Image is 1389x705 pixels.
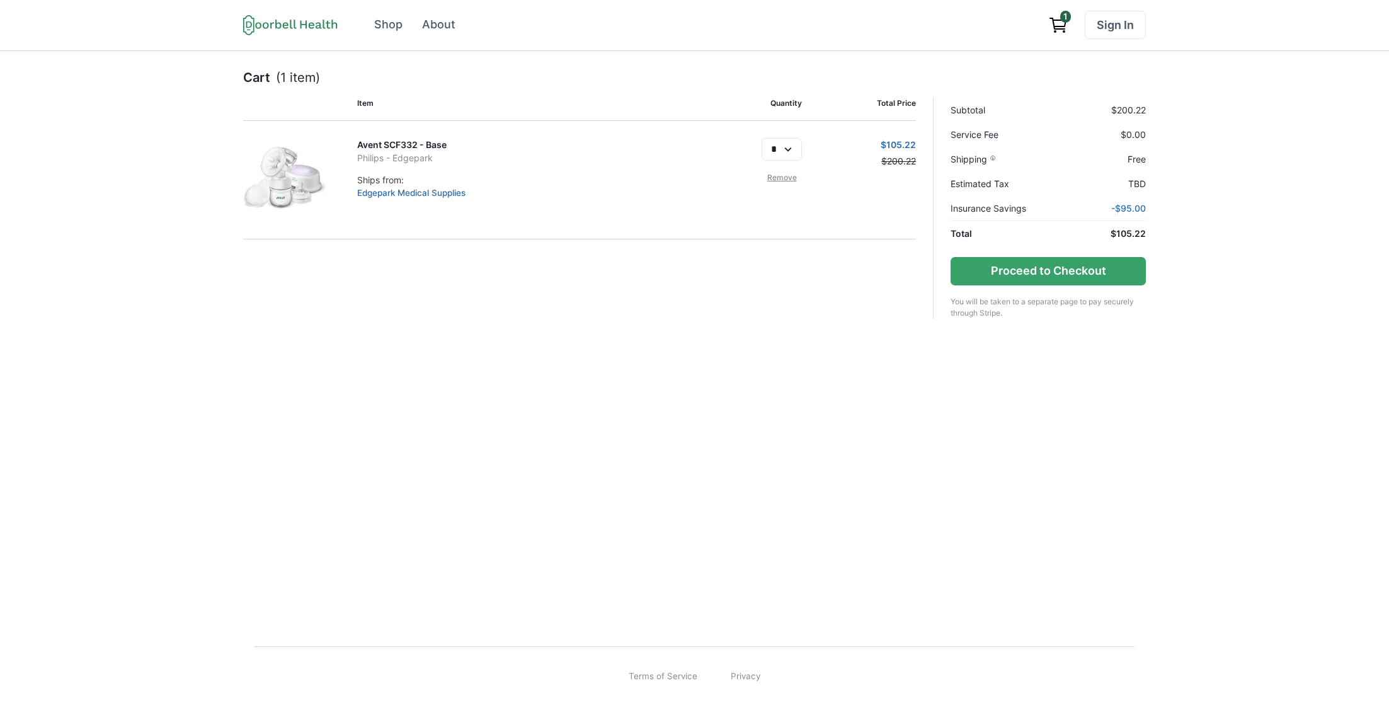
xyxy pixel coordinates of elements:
a: Terms of Service [629,670,697,682]
p: $200.22 [813,154,916,168]
p: Insurance Savings [951,202,1043,215]
div: About [422,16,455,33]
img: p396f7c1jhk335ckoricv06bci68 [243,138,327,222]
span: Shipping [951,152,987,166]
p: - $95.00 [1111,202,1146,215]
p: Ships from: [357,173,688,186]
p: Quantity [699,98,802,109]
p: $105.22 [1054,227,1146,240]
a: About [414,11,464,39]
span: 1 [1060,11,1071,22]
p: Philips - Edgepark [357,151,688,164]
div: Shop [374,16,403,33]
a: Privacy [731,670,760,682]
p: You will be taken to a separate page to pay securely through Stripe. [951,296,1146,319]
a: Avent SCF332 - Base [357,139,447,150]
select: Select quantity [762,138,802,161]
p: Total Price [813,98,916,109]
p: Free [1054,152,1146,166]
a: Shop [366,11,411,39]
p: Service Fee [951,128,1043,141]
p: Estimated Tax [951,177,1043,190]
p: (1 item) [276,68,320,87]
a: View cart [1043,11,1074,39]
a: Remove [762,172,802,183]
p: $0.00 [1054,128,1146,141]
p: $200.22 [1054,103,1146,117]
p: Total [951,227,1043,240]
a: Sign In [1085,11,1146,39]
p: Item [357,98,688,109]
p: Cart [243,68,270,87]
p: Edgepark Medical Supplies [357,186,688,199]
p: $105.22 [813,138,916,151]
button: Proceed to Checkout [951,257,1146,285]
p: Subtotal [951,103,1043,117]
p: TBD [1054,177,1146,190]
